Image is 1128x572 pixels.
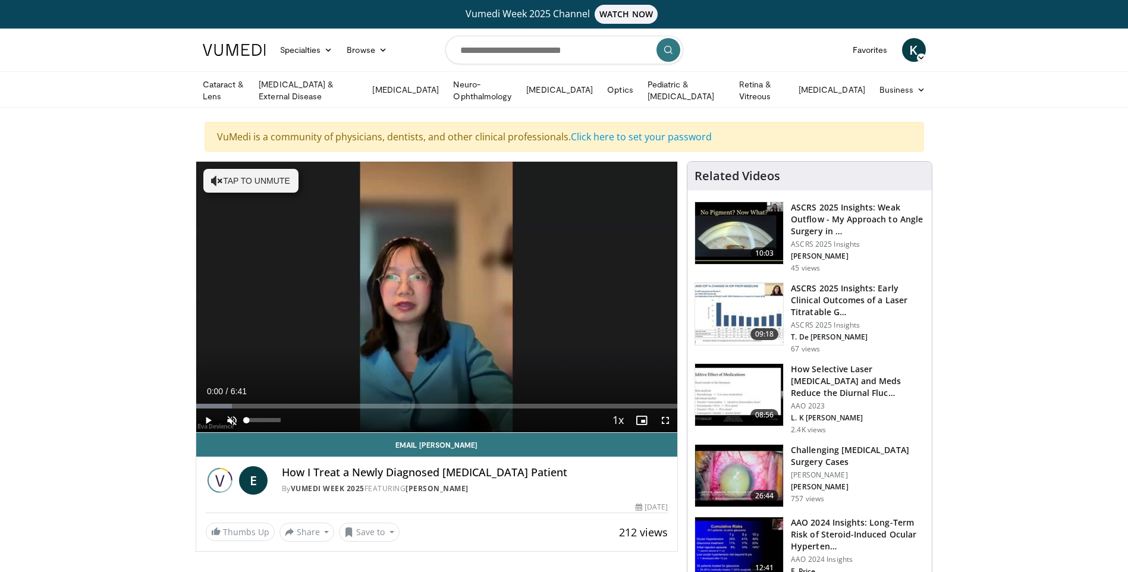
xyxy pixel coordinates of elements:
a: [MEDICAL_DATA] [519,78,600,102]
span: 08:56 [750,409,779,421]
a: Email [PERSON_NAME] [196,433,678,457]
h3: ASCRS 2025 Insights: Weak Outflow - My Approach to Angle Surgery in … [791,202,925,237]
img: Vumedi Week 2025 [206,466,234,495]
button: Unmute [220,408,244,432]
img: c4ee65f2-163e-44d3-aede-e8fb280be1de.150x105_q85_crop-smart_upscale.jpg [695,202,783,264]
a: Thumbs Up [206,523,275,541]
h3: How Selective Laser [MEDICAL_DATA] and Meds Reduce the Diurnal Fluc… [791,363,925,399]
a: [MEDICAL_DATA] [791,78,872,102]
a: Pediatric & [MEDICAL_DATA] [640,78,732,102]
a: [PERSON_NAME] [406,483,469,494]
p: L. K [PERSON_NAME] [791,413,925,423]
p: [PERSON_NAME] [791,482,925,492]
p: AAO 2024 Insights [791,555,925,564]
div: By FEATURING [282,483,668,494]
img: b8bf30ca-3013-450f-92b0-de11c61660f8.150x105_q85_crop-smart_upscale.jpg [695,283,783,345]
p: 45 views [791,263,820,273]
p: [PERSON_NAME] [791,252,925,261]
p: 67 views [791,344,820,354]
button: Tap to unmute [203,169,299,193]
video-js: Video Player [196,162,678,433]
h3: Challenging [MEDICAL_DATA] Surgery Cases [791,444,925,468]
p: T. De [PERSON_NAME] [791,332,925,342]
p: 757 views [791,494,824,504]
h3: AAO 2024 Insights: Long-Term Risk of Steroid-Induced Ocular Hyperten… [791,517,925,552]
button: Fullscreen [653,408,677,432]
a: 26:44 Challenging [MEDICAL_DATA] Surgery Cases [PERSON_NAME] [PERSON_NAME] 757 views [695,444,925,507]
a: E [239,466,268,495]
span: 26:44 [750,490,779,502]
p: AAO 2023 [791,401,925,411]
span: 09:18 [750,328,779,340]
div: [DATE] [636,502,668,513]
a: Browse [340,38,394,62]
button: Save to [339,523,400,542]
a: Click here to set your password [571,130,712,143]
span: / [226,386,228,396]
a: Neuro-Ophthalmology [446,78,519,102]
a: 09:18 ASCRS 2025 Insights: Early Clinical Outcomes of a Laser Titratable G… ASCRS 2025 Insights T... [695,282,925,354]
img: 420b1191-3861-4d27-8af4-0e92e58098e4.150x105_q85_crop-smart_upscale.jpg [695,364,783,426]
a: 08:56 How Selective Laser [MEDICAL_DATA] and Meds Reduce the Diurnal Fluc… AAO 2023 L. K [PERSON_... [695,363,925,435]
a: K [902,38,926,62]
a: Favorites [846,38,895,62]
a: Cataract & Lens [196,78,252,102]
input: Search topics, interventions [445,36,683,64]
div: Volume Level [247,418,281,422]
img: VuMedi Logo [203,44,266,56]
a: Specialties [273,38,340,62]
a: Vumedi Week 2025 [291,483,365,494]
div: Progress Bar [196,404,678,408]
h4: How I Treat a Newly Diagnosed [MEDICAL_DATA] Patient [282,466,668,479]
span: 6:41 [231,386,247,396]
div: VuMedi is a community of physicians, dentists, and other clinical professionals. [205,122,924,152]
a: 10:03 ASCRS 2025 Insights: Weak Outflow - My Approach to Angle Surgery in … ASCRS 2025 Insights [... [695,202,925,273]
a: Optics [600,78,640,102]
a: Business [872,78,933,102]
button: Share [279,523,335,542]
p: ASCRS 2025 Insights [791,240,925,249]
span: 10:03 [750,247,779,259]
img: 05a6f048-9eed-46a7-93e1-844e43fc910c.150x105_q85_crop-smart_upscale.jpg [695,445,783,507]
a: [MEDICAL_DATA] & External Disease [252,78,365,102]
button: Enable picture-in-picture mode [630,408,653,432]
h3: ASCRS 2025 Insights: Early Clinical Outcomes of a Laser Titratable G… [791,282,925,318]
a: Retina & Vitreous [732,78,791,102]
span: WATCH NOW [595,5,658,24]
p: ASCRS 2025 Insights [791,320,925,330]
h4: Related Videos [695,169,780,183]
button: Playback Rate [606,408,630,432]
span: 212 views [619,525,668,539]
p: [PERSON_NAME] [791,470,925,480]
span: 0:00 [207,386,223,396]
button: Play [196,408,220,432]
p: 2.4K views [791,425,826,435]
a: Vumedi Week 2025 ChannelWATCH NOW [205,5,924,24]
a: [MEDICAL_DATA] [365,78,446,102]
